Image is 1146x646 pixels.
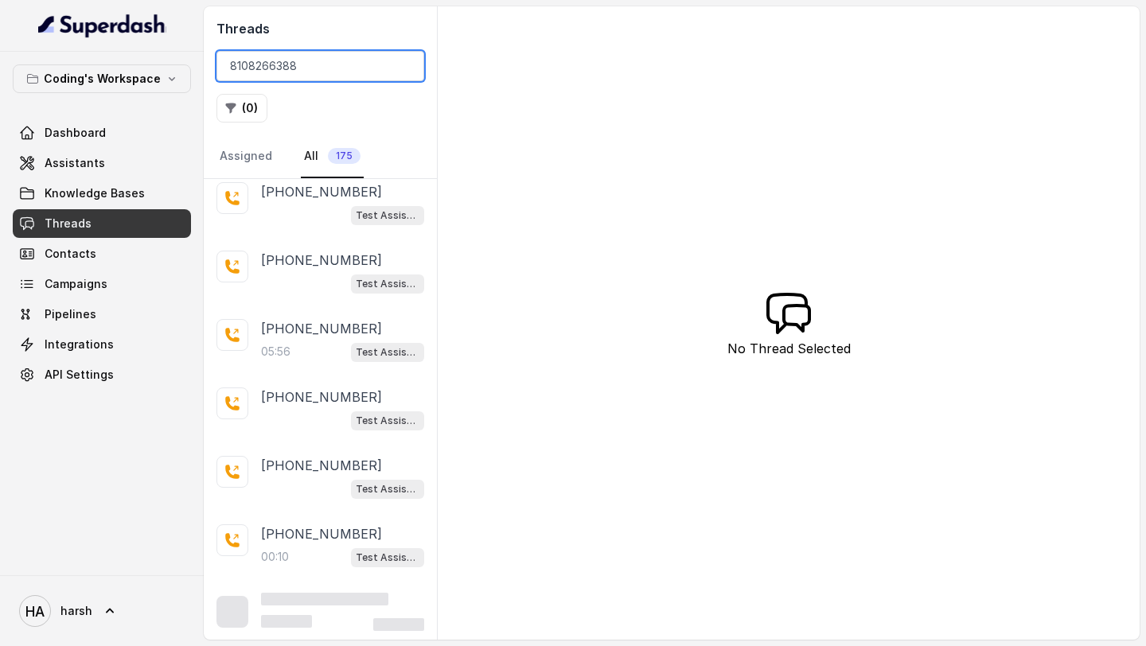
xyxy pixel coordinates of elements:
span: Dashboard [45,125,106,141]
p: 05:56 [261,344,290,360]
span: Integrations [45,337,114,352]
p: Test Assistant-3 [356,208,419,224]
a: Assistants [13,149,191,177]
a: Contacts [13,239,191,268]
p: Coding's Workspace [44,69,161,88]
span: Pipelines [45,306,96,322]
input: Search by Call ID or Phone Number [216,51,424,81]
a: Knowledge Bases [13,179,191,208]
p: 00:10 [261,549,289,565]
a: Pipelines [13,300,191,329]
button: Coding's Workspace [13,64,191,93]
span: API Settings [45,367,114,383]
p: [PHONE_NUMBER] [261,319,382,338]
p: [PHONE_NUMBER] [261,524,382,543]
text: HA [25,603,45,620]
p: Test Assistant-3 [356,413,419,429]
h2: Threads [216,19,424,38]
span: 175 [328,148,361,164]
span: Knowledge Bases [45,185,145,201]
a: Dashboard [13,119,191,147]
span: Assistants [45,155,105,171]
a: Integrations [13,330,191,359]
p: No Thread Selected [727,339,851,358]
img: light.svg [38,13,166,38]
a: harsh [13,589,191,633]
a: API Settings [13,360,191,389]
p: Test Assistant-3 [356,550,419,566]
p: [PHONE_NUMBER] [261,251,382,270]
span: Campaigns [45,276,107,292]
nav: Tabs [216,135,424,178]
span: Threads [45,216,92,232]
button: (0) [216,94,267,123]
span: Contacts [45,246,96,262]
a: Campaigns [13,270,191,298]
a: Assigned [216,135,275,178]
p: Test Assistant-3 [356,276,419,292]
p: [PHONE_NUMBER] [261,387,382,407]
p: [PHONE_NUMBER] [261,182,382,201]
span: harsh [60,603,92,619]
a: All175 [301,135,364,178]
p: Test Assistant- 2 [356,344,419,360]
a: Threads [13,209,191,238]
p: [PHONE_NUMBER] [261,456,382,475]
p: Test Assistant-3 [356,481,419,497]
